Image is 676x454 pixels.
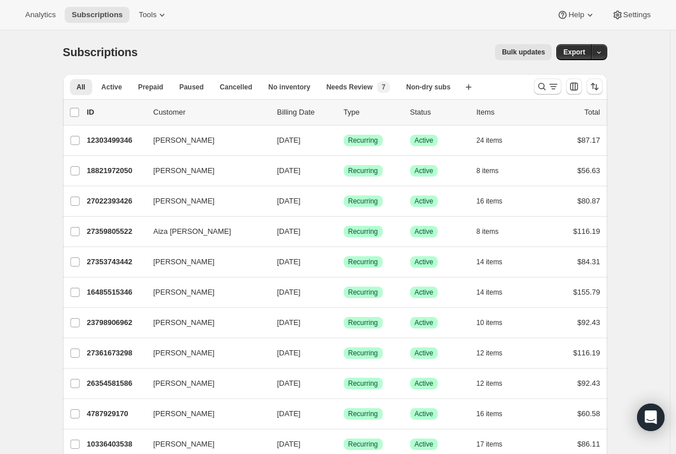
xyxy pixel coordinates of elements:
[87,317,144,328] p: 23798906962
[87,287,144,298] p: 16485515346
[573,227,600,236] span: $116.19
[18,7,62,23] button: Analytics
[87,163,600,179] div: 18821972050[PERSON_NAME][DATE]SuccessRecurringSuccessActive8 items$56.63
[154,107,268,118] p: Customer
[147,374,261,393] button: [PERSON_NAME]
[277,349,301,357] span: [DATE]
[477,436,515,452] button: 17 items
[147,405,261,423] button: [PERSON_NAME]
[477,440,502,449] span: 17 items
[415,197,434,206] span: Active
[348,136,378,145] span: Recurring
[277,318,301,327] span: [DATE]
[87,315,600,331] div: 23798906962[PERSON_NAME][DATE]SuccessRecurringSuccessActive10 items$92.43
[477,227,499,236] span: 8 items
[87,256,144,268] p: 27353743442
[415,440,434,449] span: Active
[573,349,600,357] span: $116.19
[147,222,261,241] button: Aiza [PERSON_NAME]
[348,227,378,236] span: Recurring
[577,379,600,388] span: $92.43
[348,257,378,267] span: Recurring
[577,409,600,418] span: $60.58
[25,10,56,19] span: Analytics
[87,195,144,207] p: 27022393426
[147,344,261,362] button: [PERSON_NAME]
[382,83,386,92] span: 7
[477,318,502,327] span: 10 items
[277,379,301,388] span: [DATE]
[65,7,129,23] button: Subscriptions
[147,131,261,150] button: [PERSON_NAME]
[139,10,156,19] span: Tools
[415,288,434,297] span: Active
[87,436,600,452] div: 10336403538[PERSON_NAME][DATE]SuccessRecurringSuccessActive17 items$86.11
[87,406,600,422] div: 4787929170[PERSON_NAME][DATE]SuccessRecurringSuccessActive16 items$60.58
[563,48,585,57] span: Export
[415,257,434,267] span: Active
[87,347,144,359] p: 27361673298
[477,379,502,388] span: 12 items
[477,132,515,148] button: 24 items
[154,317,215,328] span: [PERSON_NAME]
[147,435,261,453] button: [PERSON_NAME]
[477,197,502,206] span: 16 items
[147,162,261,180] button: [PERSON_NAME]
[72,10,123,19] span: Subscriptions
[154,378,215,389] span: [PERSON_NAME]
[154,195,215,207] span: [PERSON_NAME]
[179,83,204,92] span: Paused
[277,227,301,236] span: [DATE]
[87,284,600,300] div: 16485515346[PERSON_NAME][DATE]SuccessRecurringSuccessActive14 items$155.79
[277,257,301,266] span: [DATE]
[348,318,378,327] span: Recurring
[477,406,515,422] button: 16 items
[63,46,138,58] span: Subscriptions
[327,83,373,92] span: Needs Review
[87,439,144,450] p: 10336403538
[87,193,600,209] div: 27022393426[PERSON_NAME][DATE]SuccessRecurringSuccessActive16 items$80.87
[277,288,301,296] span: [DATE]
[477,315,515,331] button: 10 items
[410,107,467,118] p: Status
[87,226,144,237] p: 27359805522
[138,83,163,92] span: Prepaid
[477,136,502,145] span: 24 items
[477,349,502,358] span: 12 items
[556,44,592,60] button: Export
[87,254,600,270] div: 27353743442[PERSON_NAME][DATE]SuccessRecurringSuccessActive14 items$84.31
[87,224,600,240] div: 27359805522Aiza [PERSON_NAME][DATE]SuccessRecurringSuccessActive8 items$116.19
[147,314,261,332] button: [PERSON_NAME]
[605,7,658,23] button: Settings
[277,440,301,448] span: [DATE]
[87,135,144,146] p: 12303499346
[87,165,144,177] p: 18821972050
[637,404,665,431] div: Open Intercom Messenger
[502,48,545,57] span: Bulk updates
[348,409,378,418] span: Recurring
[415,349,434,358] span: Active
[154,408,215,420] span: [PERSON_NAME]
[477,163,512,179] button: 8 items
[477,409,502,418] span: 16 items
[550,7,602,23] button: Help
[132,7,175,23] button: Tools
[415,136,434,145] span: Active
[277,136,301,144] span: [DATE]
[415,409,434,418] span: Active
[87,107,600,118] div: IDCustomerBilling DateTypeStatusItemsTotal
[477,375,515,392] button: 12 items
[154,439,215,450] span: [PERSON_NAME]
[577,440,600,448] span: $86.11
[587,79,603,95] button: Sort the results
[87,408,144,420] p: 4787929170
[277,107,335,118] p: Billing Date
[87,107,144,118] p: ID
[77,83,85,92] span: All
[277,197,301,205] span: [DATE]
[477,288,502,297] span: 14 items
[348,440,378,449] span: Recurring
[348,197,378,206] span: Recurring
[534,79,561,95] button: Search and filter results
[477,166,499,175] span: 8 items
